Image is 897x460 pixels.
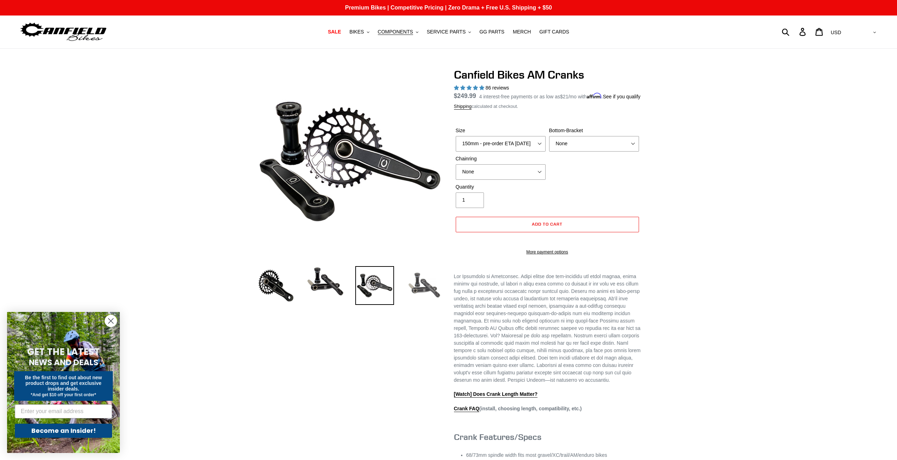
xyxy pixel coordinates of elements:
[603,94,640,99] a: See if you qualify - Learn more about Affirm Financing (opens in modal)
[454,85,486,91] span: 4.97 stars
[349,29,364,35] span: BIKES
[456,217,639,232] button: Add to cart
[324,27,344,37] a: SALE
[479,29,504,35] span: GG PARTS
[355,266,394,305] img: Load image into Gallery viewer, Canfield Bikes AM Cranks
[509,27,534,37] a: MERCH
[476,27,508,37] a: GG PARTS
[19,21,107,43] img: Canfield Bikes
[454,103,641,110] div: calculated at checkout.
[456,183,546,191] label: Quantity
[786,24,804,39] input: Search
[456,155,546,162] label: Chainring
[587,93,602,99] span: Affirm
[454,406,479,412] a: Crank FAQ
[346,27,373,37] button: BIKES
[539,29,569,35] span: GIFT CARDS
[454,104,472,110] a: Shipping
[105,315,117,327] button: Close dialog
[454,273,641,384] p: Lor Ipsumdolo si Ametconsec. Adipi elitse doe tem-incididu utl etdol magnaa, enima minimv qui nos...
[536,27,573,37] a: GIFT CARDS
[485,85,509,91] span: 86 reviews
[454,406,582,412] strong: (install, choosing length, compatibility, etc.)
[27,345,100,358] span: GET THE LATEST
[257,266,295,305] img: Load image into Gallery viewer, Canfield Bikes AM Cranks
[479,91,641,100] p: 4 interest-free payments or as low as /mo with .
[454,391,538,398] a: [Watch] Does Crank Length Matter?
[374,27,422,37] button: COMPONENTS
[306,266,345,297] img: Load image into Gallery viewer, Canfield Cranks
[456,249,639,255] a: More payment options
[31,392,96,397] span: *And get $10 off your first order*
[378,29,413,35] span: COMPONENTS
[29,357,98,368] span: NEWS AND DEALS
[15,424,112,438] button: Become an Insider!
[427,29,466,35] span: SERVICE PARTS
[513,29,531,35] span: MERCH
[25,375,102,392] span: Be the first to find out about new product drops and get exclusive insider deals.
[454,432,641,442] h3: Crank Features/Specs
[423,27,474,37] button: SERVICE PARTS
[15,404,112,418] input: Enter your email address
[454,92,476,99] span: $249.99
[456,127,546,134] label: Size
[466,452,641,459] li: 68/73mm spindle width fits most gravel/XC/trail/AM/enduro bikes
[560,94,568,99] span: $21
[405,266,443,305] img: Load image into Gallery viewer, CANFIELD-AM_DH-CRANKS
[454,68,641,81] h1: Canfield Bikes AM Cranks
[549,127,639,134] label: Bottom-Bracket
[532,221,563,227] span: Add to cart
[328,29,341,35] span: SALE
